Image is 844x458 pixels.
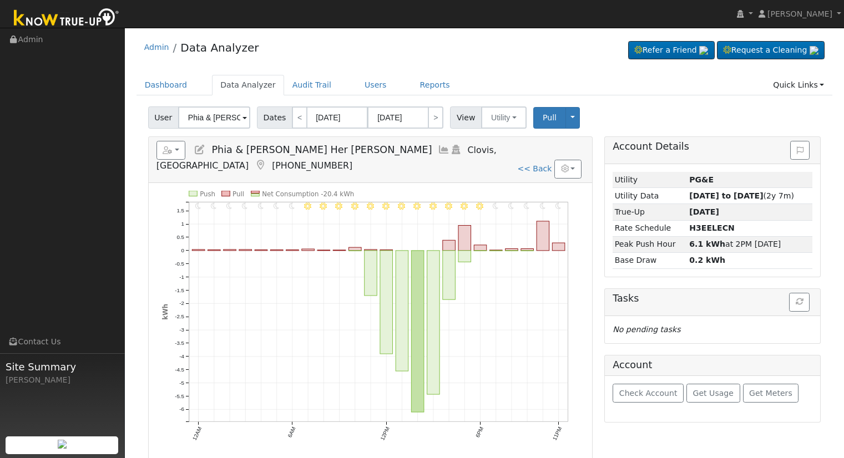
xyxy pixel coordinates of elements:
[161,304,169,320] text: kWh
[476,202,483,210] i: 6PM - Clear
[333,250,346,251] rect: onclick=""
[552,243,565,251] rect: onclick=""
[175,393,184,399] text: -5.5
[179,274,184,280] text: -1
[474,426,484,439] text: 6PM
[689,207,719,216] strong: [DATE]
[693,389,734,398] span: Get Usage
[613,236,687,252] td: Peak Push Hour
[192,250,205,251] rect: onclick=""
[178,106,250,129] input: Select a User
[427,251,439,394] rect: onclick=""
[790,141,810,160] button: Issue History
[689,223,735,232] strong: S
[555,202,561,210] i: 11PM - Clear
[508,202,514,210] i: 8PM - Clear
[304,202,311,210] i: 7AM - Clear
[493,202,498,210] i: 7PM - Clear
[242,202,247,210] i: 3AM - Clear
[689,256,725,264] strong: 0.2 kWh
[521,248,534,250] rect: onclick=""
[765,75,832,95] a: Quick Links
[274,202,279,210] i: 5AM - Clear
[458,251,471,262] rect: onclick=""
[233,190,244,198] text: Pull
[613,359,652,370] h5: Account
[688,236,813,252] td: at 2PM [DATE]
[179,353,184,359] text: -4
[351,202,358,210] i: 10AM - Clear
[239,250,252,251] rect: onclick=""
[257,202,263,210] i: 4AM - Clear
[181,247,184,253] text: 0
[356,75,395,95] a: Users
[540,202,545,210] i: 10PM - Clear
[380,251,393,354] rect: onclick=""
[524,202,529,210] i: 9PM - Clear
[175,261,184,267] text: -0.5
[8,6,125,31] img: Know True-Up
[211,144,432,155] span: Phia & [PERSON_NAME] Her [PERSON_NAME]
[179,380,184,386] text: -5
[749,389,792,398] span: Get Meters
[379,426,391,441] text: 12PM
[445,202,452,210] i: 4PM - Clear
[543,113,557,122] span: Pull
[191,426,203,441] text: 12AM
[743,384,799,403] button: Get Meters
[767,9,832,18] span: [PERSON_NAME]
[619,389,678,398] span: Check Account
[195,202,201,210] i: 12AM - Clear
[335,202,342,210] i: 9AM - Clear
[517,164,552,173] a: << Back
[272,160,352,171] span: [PHONE_NUMBER]
[175,367,184,373] text: -4.5
[179,327,184,333] text: -3
[443,251,456,299] rect: onclick=""
[58,440,67,449] img: retrieve
[689,240,725,248] strong: 6.1 kWh
[262,190,354,198] text: Net Consumption -20.4 kWh
[628,41,715,60] a: Refer a Friend
[224,250,236,251] rect: onclick=""
[175,340,184,346] text: -3.5
[689,191,763,200] strong: [DATE] to [DATE]
[226,202,232,210] i: 2AM - Clear
[458,225,471,250] rect: onclick=""
[438,144,450,155] a: Multi-Series Graph
[289,202,295,210] i: 6AM - Clear
[552,426,563,441] text: 11PM
[148,106,179,129] span: User
[443,240,456,251] rect: onclick=""
[317,250,330,251] rect: onclick=""
[6,359,119,374] span: Site Summary
[613,325,680,334] i: No pending tasks
[533,107,566,129] button: Pull
[137,75,196,95] a: Dashboard
[181,221,184,227] text: 1
[179,300,184,306] text: -2
[461,202,468,210] i: 5PM - Clear
[428,106,443,129] a: >
[686,384,740,403] button: Get Usage
[450,144,462,155] a: Login As (last 04/21/2025 11:51:44 AM)
[613,293,812,304] h5: Tasks
[429,202,437,210] i: 3PM - Clear
[284,75,340,95] a: Audit Trail
[613,384,684,403] button: Check Account
[200,190,215,198] text: Push
[810,46,818,55] img: retrieve
[699,46,708,55] img: retrieve
[144,43,169,52] a: Admin
[450,106,482,129] span: View
[254,160,266,171] a: Map
[212,75,284,95] a: Data Analyzer
[689,191,794,200] span: (2y 7m)
[613,252,687,268] td: Base Draw
[382,202,390,210] i: 12PM - Clear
